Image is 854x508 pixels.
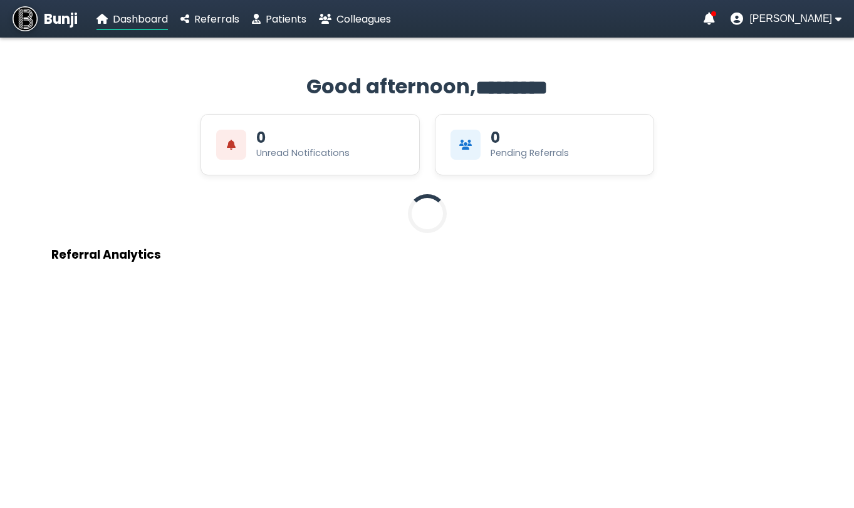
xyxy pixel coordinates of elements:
[51,71,803,101] h2: Good afternoon,
[96,11,168,27] a: Dashboard
[252,11,306,27] a: Patients
[194,12,239,26] span: Referrals
[749,13,832,24] span: [PERSON_NAME]
[44,9,78,29] span: Bunji
[731,13,841,25] button: User menu
[200,114,420,175] div: View Unread Notifications
[491,147,569,160] div: Pending Referrals
[491,130,500,145] div: 0
[113,12,168,26] span: Dashboard
[336,12,391,26] span: Colleagues
[13,6,38,31] img: Bunji Dental Referral Management
[180,11,239,27] a: Referrals
[704,13,715,25] a: Notifications
[13,6,78,31] a: Bunji
[256,130,266,145] div: 0
[51,246,803,264] h3: Referral Analytics
[256,147,350,160] div: Unread Notifications
[319,11,391,27] a: Colleagues
[266,12,306,26] span: Patients
[435,114,654,175] div: View Pending Referrals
